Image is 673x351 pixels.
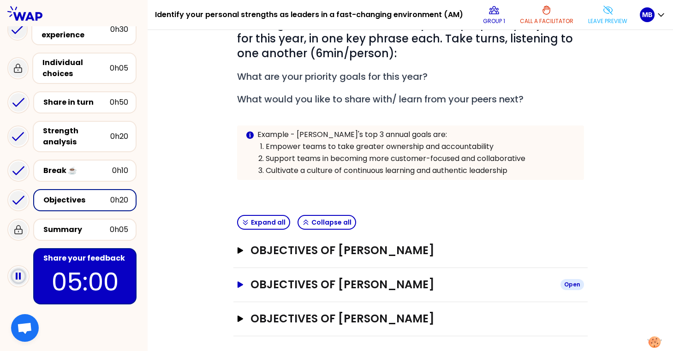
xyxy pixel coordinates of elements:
[257,129,577,140] p: Example - [PERSON_NAME]'s top 3 annual goals are:
[110,63,128,74] div: 0h05
[298,215,356,230] button: Collapse all
[266,153,576,164] p: Support teams in becoming more customer-focused and collaborative
[43,97,110,108] div: Share in turn
[110,195,128,206] div: 0h20
[43,195,110,206] div: Objectives
[42,57,110,79] div: Individual choices
[479,1,509,29] button: Group 1
[266,141,576,152] p: Empower teams to take greater ownership and accountability
[112,165,128,176] div: 0h10
[43,224,110,235] div: Summary
[237,311,584,326] button: Objectives of [PERSON_NAME]
[43,125,110,148] div: Strength analysis
[560,279,584,290] div: Open
[42,264,128,300] p: 05:00
[250,277,553,292] h3: Objectives of [PERSON_NAME]
[588,18,627,25] p: Leave preview
[110,131,128,142] div: 0h20
[237,16,582,61] span: To design future sessions, share your top 3 priority objectives for this year, in one key phrase ...
[43,165,112,176] div: Break ☕️
[43,253,128,264] div: Share your feedback
[11,314,39,342] div: Ouvrir le chat
[110,224,128,235] div: 0h05
[584,1,631,29] button: Leave preview
[483,18,505,25] p: Group 1
[237,70,428,83] span: What are your priority goals for this year?
[520,18,573,25] p: Call a facilitator
[250,311,553,326] h3: Objectives of [PERSON_NAME]
[250,243,553,258] h3: Objectives of [PERSON_NAME]
[110,97,128,108] div: 0h50
[642,10,652,19] p: MB
[516,1,577,29] button: Call a facilitator
[237,93,524,106] span: What would you like to share with/ learn from your peers next?
[110,24,128,35] div: 0h30
[640,7,666,22] button: MB
[266,165,576,176] p: Cultivate a culture of continuous learning and authentic leadership
[237,215,290,230] button: Expand all
[42,18,110,41] div: Personal experience
[237,243,584,258] button: Objectives of [PERSON_NAME]
[237,277,584,292] button: Objectives of [PERSON_NAME]Open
